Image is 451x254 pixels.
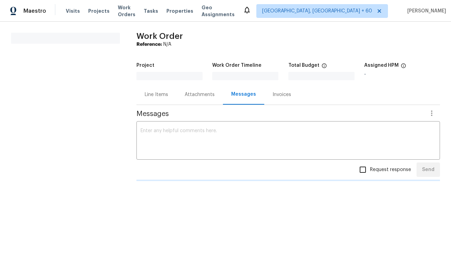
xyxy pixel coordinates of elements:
div: Messages [231,91,256,98]
div: - [364,72,440,77]
span: Maestro [23,8,46,14]
span: Geo Assignments [202,4,235,18]
div: Attachments [185,91,215,98]
span: Work Order [136,32,183,40]
span: Projects [88,8,110,14]
span: Messages [136,110,423,117]
span: The hpm assigned to this work order. [401,63,406,72]
span: Visits [66,8,80,14]
span: Properties [166,8,193,14]
span: [GEOGRAPHIC_DATA], [GEOGRAPHIC_DATA] + 60 [262,8,372,14]
span: The total cost of line items that have been proposed by Opendoor. This sum includes line items th... [321,63,327,72]
div: Line Items [145,91,168,98]
div: Invoices [273,91,291,98]
span: Tasks [144,9,158,13]
h5: Assigned HPM [364,63,399,68]
span: Work Orders [118,4,135,18]
b: Reference: [136,42,162,47]
h5: Work Order Timeline [212,63,262,68]
span: [PERSON_NAME] [404,8,446,14]
h5: Project [136,63,154,68]
span: Request response [370,166,411,173]
h5: Total Budget [288,63,319,68]
div: N/A [136,41,440,48]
